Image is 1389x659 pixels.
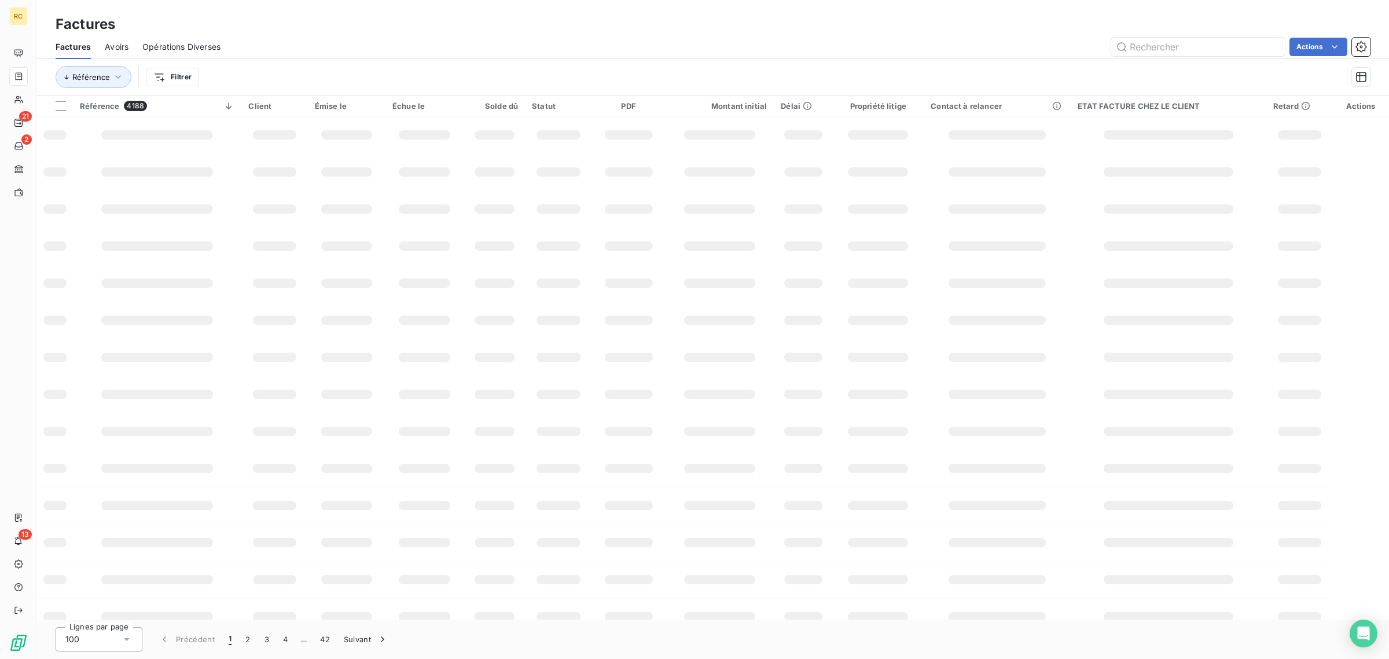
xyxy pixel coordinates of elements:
[1078,101,1259,111] div: ETAT FACTURE CHEZ LE CLIENT
[222,627,238,651] button: 1
[295,630,313,649] span: …
[9,634,28,652] img: Logo LeanPay
[146,68,199,86] button: Filtrer
[1339,101,1382,111] div: Actions
[238,627,257,651] button: 2
[56,66,131,88] button: Référence
[1350,620,1377,647] div: Open Intercom Messenger
[532,101,585,111] div: Statut
[931,101,1063,111] div: Contact à relancer
[248,101,300,111] div: Client
[781,101,825,111] div: Délai
[21,134,32,145] span: 2
[152,627,222,651] button: Précédent
[392,101,457,111] div: Échue le
[142,41,221,53] span: Opérations Diverses
[337,627,395,651] button: Suivant
[105,41,128,53] span: Avoirs
[19,111,32,122] span: 21
[673,101,767,111] div: Montant initial
[9,7,28,25] div: RC
[315,101,379,111] div: Émise le
[839,101,917,111] div: Propriété litige
[471,101,519,111] div: Solde dû
[599,101,659,111] div: PDF
[1289,38,1347,56] button: Actions
[56,14,115,35] h3: Factures
[1273,101,1325,111] div: Retard
[229,634,231,645] span: 1
[56,41,91,53] span: Factures
[19,529,32,540] span: 13
[258,627,276,651] button: 3
[65,634,79,645] span: 100
[72,72,110,82] span: Référence
[80,101,119,111] span: Référence
[124,101,147,111] span: 4188
[1111,38,1285,56] input: Rechercher
[276,627,295,651] button: 4
[313,627,337,651] button: 42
